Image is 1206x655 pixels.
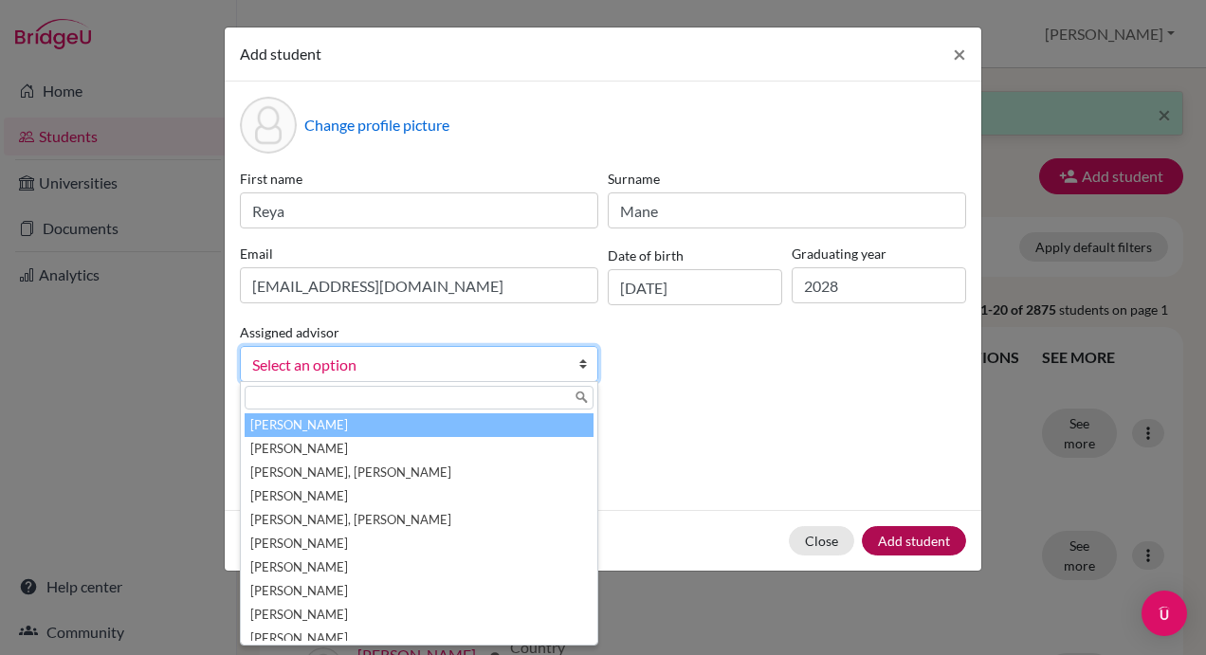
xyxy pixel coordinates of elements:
[245,579,594,603] li: [PERSON_NAME]
[792,244,966,264] label: Graduating year
[252,353,561,377] span: Select an option
[245,627,594,650] li: [PERSON_NAME]
[245,437,594,461] li: [PERSON_NAME]
[240,97,297,154] div: Profile picture
[953,40,966,67] span: ×
[245,555,594,579] li: [PERSON_NAME]
[240,322,339,342] label: Assigned advisor
[608,246,684,265] label: Date of birth
[245,508,594,532] li: [PERSON_NAME], [PERSON_NAME]
[240,412,966,435] p: Parents
[608,269,782,305] input: dd/mm/yyyy
[245,413,594,437] li: [PERSON_NAME]
[938,27,981,81] button: Close
[245,461,594,484] li: [PERSON_NAME], [PERSON_NAME]
[789,526,854,555] button: Close
[1142,591,1187,636] div: Open Intercom Messenger
[608,169,966,189] label: Surname
[240,169,598,189] label: First name
[245,603,594,627] li: [PERSON_NAME]
[862,526,966,555] button: Add student
[240,244,598,264] label: Email
[245,532,594,555] li: [PERSON_NAME]
[245,484,594,508] li: [PERSON_NAME]
[240,45,321,63] span: Add student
